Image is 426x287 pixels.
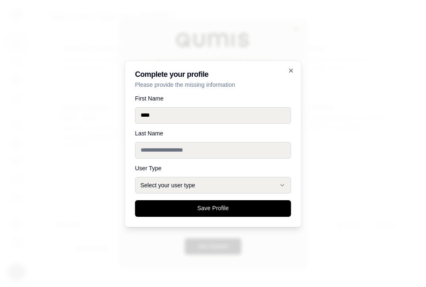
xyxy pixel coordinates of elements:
[135,200,291,217] button: Save Profile
[135,81,291,89] p: Please provide the missing information
[135,165,291,171] label: User Type
[135,130,291,136] label: Last Name
[135,71,291,78] h2: Complete your profile
[135,96,291,101] label: First Name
